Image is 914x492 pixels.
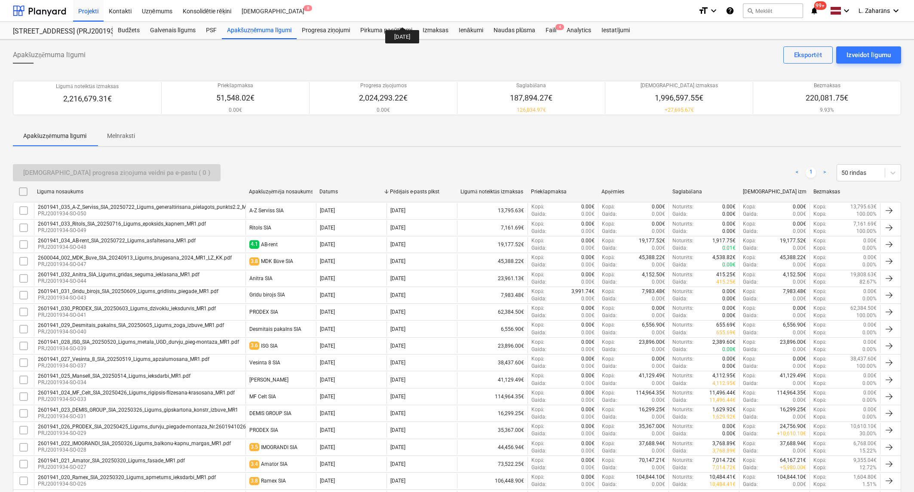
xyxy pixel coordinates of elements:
p: Gaida : [531,244,546,252]
p: 0.00€ [793,244,806,252]
p: Kopā : [813,278,826,286]
p: Kopā : [743,254,756,261]
p: Kopā : [743,288,756,295]
p: 0.00€ [722,228,736,235]
p: Kopā : [602,271,615,278]
span: 3.8 [249,257,259,266]
p: Gaida : [531,278,546,286]
p: Kopā : [743,305,756,312]
div: 114,964.35€ [457,389,528,404]
div: 6,556.90€ [457,321,528,336]
div: Eksportēt [794,49,822,61]
a: Next page [819,168,830,178]
p: Gaida : [672,295,687,303]
p: Gaida : [602,278,617,286]
div: [DATE] [390,208,405,214]
div: 7,983.48€ [457,288,528,303]
p: 0.00% [862,244,877,252]
p: 7,983.48€ [642,288,665,295]
p: 0.00€ [581,228,595,235]
p: Kopā : [813,271,826,278]
div: [DATE] [320,292,335,298]
p: Kopā : [813,228,826,235]
div: Līgumā noteiktās izmaksas [460,189,524,195]
div: [DATE] [390,225,405,231]
p: 0.00€ [722,211,736,218]
p: 0.00€ [863,288,877,295]
div: Izveidot līgumu [847,49,891,61]
a: Budžets [113,22,145,39]
p: Gaida : [531,211,546,218]
p: 0.00€ [652,312,665,319]
div: 2600044_002_MDK_Buve_SIA_20240913_Ligums_brugesana_2024_MR1_LZ_KK.pdf [38,255,232,261]
div: 2601941_029_Desmitais_pakalns_SIA_20250605_Ligums_zoga_izbuve_MR1.pdf [38,322,224,328]
p: Kopā : [531,271,544,278]
div: 73,522.25€ [457,457,528,471]
p: Kopā : [813,254,826,261]
div: 23,961.13€ [457,271,528,286]
p: 13,795.63€ [850,203,877,211]
p: Gaida : [531,312,546,319]
p: 0.00€ [722,288,736,295]
p: 0.00€ [581,278,595,286]
p: 4,538.82€ [712,254,736,261]
div: [DATE] [390,275,405,281]
p: 45,388.22€ [780,254,806,261]
p: Noturēts : [672,237,693,244]
p: 6,556.90€ [783,321,806,329]
p: [DEMOGRAPHIC_DATA] izmaksas [641,82,718,89]
p: Kopā : [531,254,544,261]
div: [DATE] [390,309,405,315]
p: Gaida : [672,312,687,319]
div: 16,299.25€ [457,406,528,421]
div: 2601941_031_Gridu_birojs_SIA_20250609_Ligums_gridlistu_piegade_MR1.pdf [38,288,218,294]
p: 100.00% [856,211,877,218]
div: 2601941_033_Ritols_SIA_20250716_Ligums_epoksids_kapnem_MR1.pdf [38,221,206,227]
div: [DATE] [390,326,405,332]
p: Noturēts : [672,203,693,211]
div: PSF [201,22,222,39]
p: Kopā : [602,305,615,312]
p: 19,177.52€ [780,237,806,244]
p: PRJ2001934-SO-040 [38,328,224,336]
div: [DATE] [390,292,405,298]
a: Izmaksas [417,22,454,39]
div: [DATE] [320,225,335,231]
p: Apakšuzņēmuma līgumi [23,131,86,141]
a: Page 1 is your current page [806,168,816,178]
div: 38,437.60€ [457,355,528,370]
p: 0.00% [862,261,877,269]
p: Kopā : [813,244,826,252]
p: Kopā : [602,339,615,346]
p: 0.00€ [581,261,595,269]
p: 0.00€ [581,254,595,261]
p: 4,152.50€ [783,271,806,278]
button: Izveidot līgumu [836,46,901,64]
p: Gaida : [602,261,617,269]
span: Apakšuzņēmuma līgumi [13,50,86,60]
p: 0.00€ [722,203,736,211]
p: Gaida : [743,244,758,252]
p: Gaida : [602,244,617,252]
div: 19,177.52€ [457,237,528,252]
p: 0.00€ [581,203,595,211]
div: [DATE] [320,258,335,264]
div: Ienākumi [454,22,488,39]
p: PRJ2001934-SO-041 [38,312,216,319]
p: 0.00€ [793,305,806,312]
p: Kopā : [813,261,826,269]
a: Naudas plūsma [488,22,541,39]
p: 100.00% [856,228,877,235]
span: 4.1 [249,240,259,248]
div: [DATE] [320,241,335,248]
div: MDK Būve SIA [261,258,293,265]
p: 0.00€ [581,305,595,312]
div: Apņēmies [601,189,665,195]
div: A-Z Serviss SIA [249,208,284,214]
a: Analytics [561,22,596,39]
div: Desmitais pakalns SIA [249,326,301,332]
p: Noturēts : [672,321,693,329]
p: 0.00€ [652,220,665,228]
